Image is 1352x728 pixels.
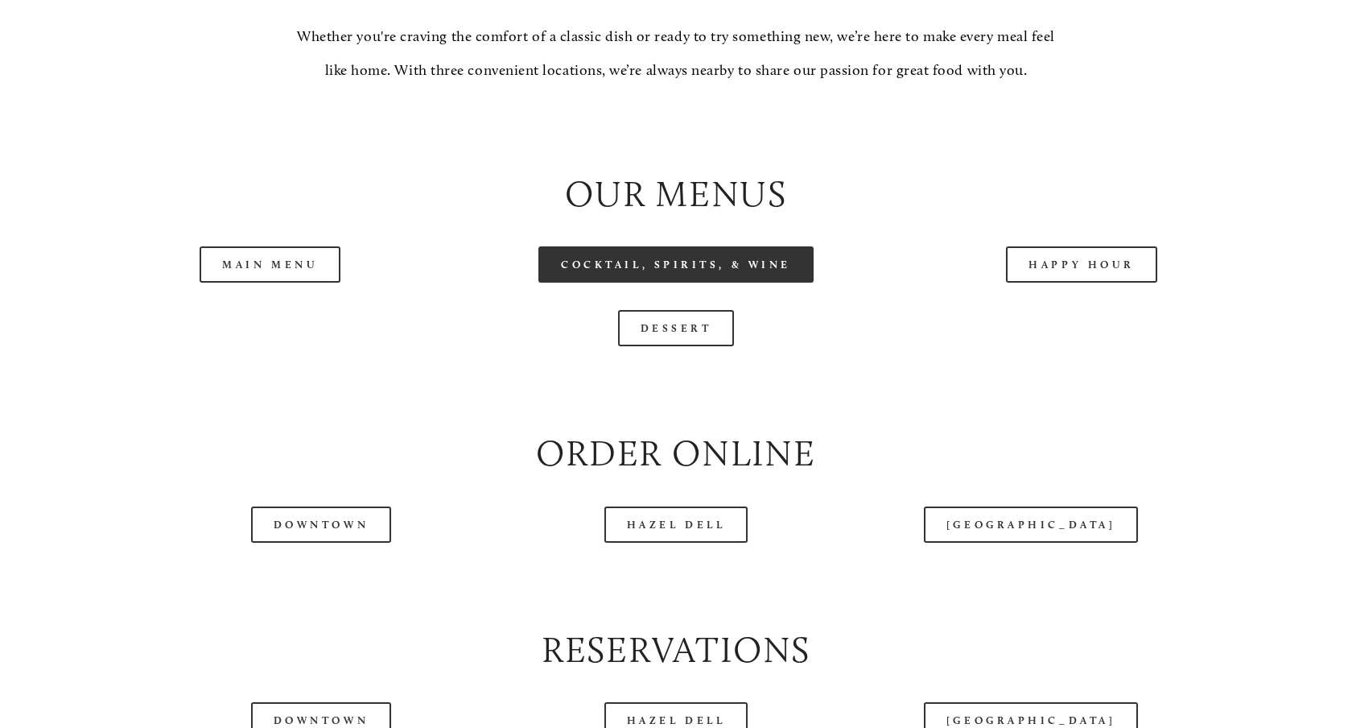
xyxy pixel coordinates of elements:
a: Cocktail, Spirits, & Wine [538,246,814,283]
a: Happy Hour [1006,246,1157,283]
h2: Reservations [81,625,1271,675]
a: Main Menu [200,246,340,283]
h2: Our Menus [81,169,1271,219]
a: Downtown [251,507,391,543]
a: Dessert [618,310,735,346]
a: [GEOGRAPHIC_DATA] [924,507,1138,543]
a: Hazel Dell [604,507,748,543]
h2: Order Online [81,428,1271,478]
